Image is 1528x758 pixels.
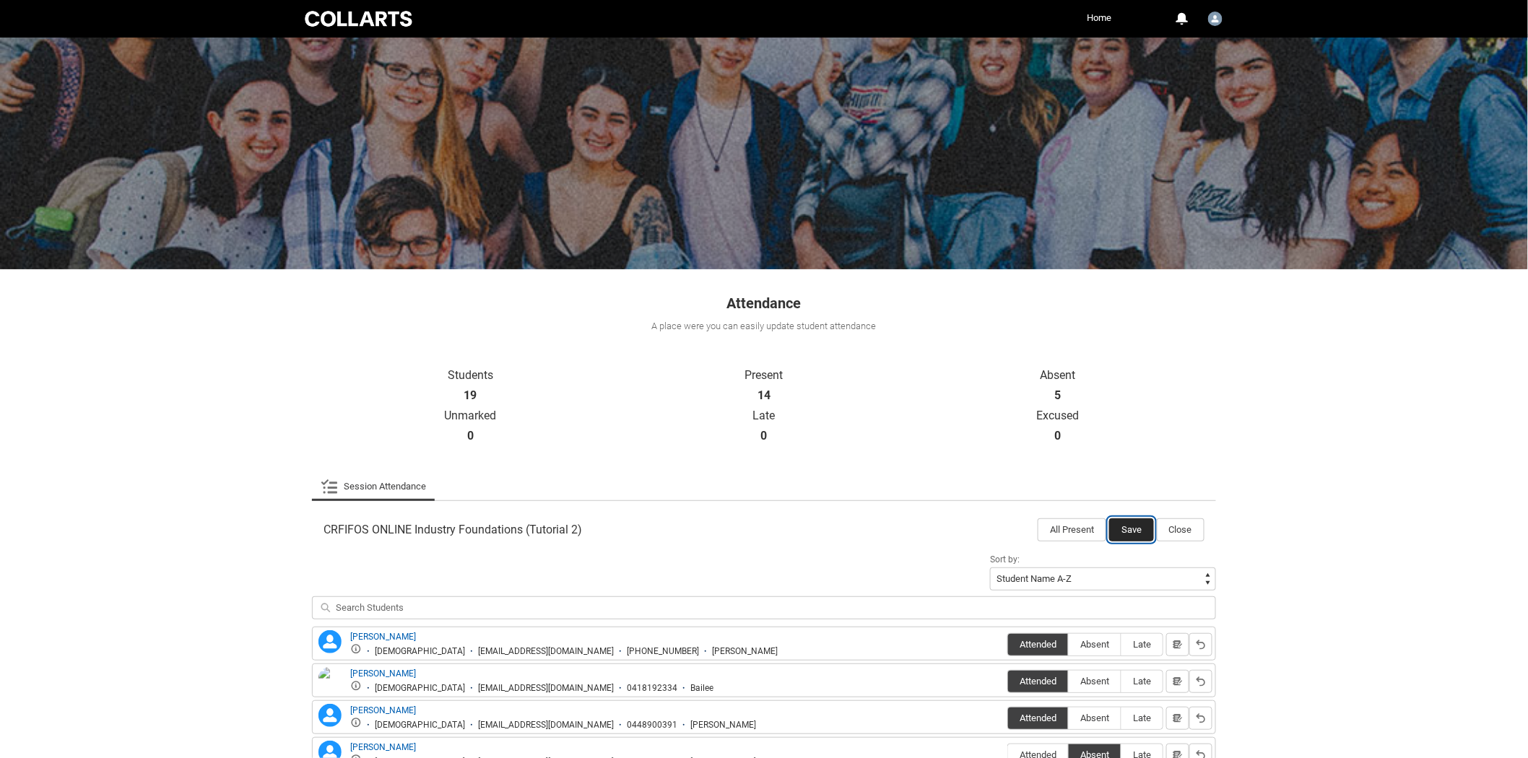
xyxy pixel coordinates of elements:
[1166,633,1189,656] button: Notes
[467,429,474,443] strong: 0
[1069,713,1121,723] span: Absent
[1069,676,1121,687] span: Absent
[464,388,477,403] strong: 19
[627,646,699,657] div: [PHONE_NUMBER]
[1166,670,1189,693] button: Notes
[627,720,677,731] div: 0448900391
[1208,12,1223,26] img: Faculty.bwoods
[1069,639,1121,650] span: Absent
[318,704,342,727] lightning-icon: Bianca Alarcon
[1189,633,1212,656] button: Reset
[1121,713,1163,723] span: Late
[617,409,911,423] p: Late
[727,295,802,312] span: Attendance
[375,646,465,657] div: [DEMOGRAPHIC_DATA]
[312,472,435,501] li: Session Attendance
[1189,707,1212,730] button: Reset
[1008,676,1068,687] span: Attended
[478,720,614,731] div: [EMAIL_ADDRESS][DOMAIN_NAME]
[478,683,614,694] div: [EMAIL_ADDRESS][DOMAIN_NAME]
[911,368,1204,383] p: Absent
[1038,518,1106,541] button: All Present
[1054,429,1061,443] strong: 0
[1189,670,1212,693] button: Reset
[350,632,416,642] a: [PERSON_NAME]
[324,409,617,423] p: Unmarked
[911,409,1204,423] p: Excused
[1008,713,1068,723] span: Attended
[350,742,416,752] a: [PERSON_NAME]
[375,683,465,694] div: [DEMOGRAPHIC_DATA]
[311,319,1217,334] div: A place were you can easily update student attendance
[690,720,756,731] div: [PERSON_NAME]
[1204,6,1226,29] button: User Profile Faculty.bwoods
[478,646,614,657] div: [EMAIL_ADDRESS][DOMAIN_NAME]
[318,667,342,699] img: Bailee Hobson
[324,523,582,537] span: CRFIFOS ONLINE Industry Foundations (Tutorial 2)
[990,554,1020,565] span: Sort by:
[321,472,426,501] a: Session Attendance
[318,630,342,653] lightning-icon: Andrew Moses
[1121,639,1163,650] span: Late
[350,668,416,679] a: [PERSON_NAME]
[760,429,767,443] strong: 0
[1054,388,1061,403] strong: 5
[1166,707,1189,730] button: Notes
[690,683,713,694] div: Bailee
[312,596,1216,619] input: Search Students
[627,683,677,694] div: 0418192334
[1157,518,1204,541] button: Close
[324,368,617,383] p: Students
[712,646,778,657] div: [PERSON_NAME]
[1083,7,1115,29] a: Home
[758,388,770,403] strong: 14
[1109,518,1154,541] button: Save
[350,705,416,715] a: [PERSON_NAME]
[617,368,911,383] p: Present
[375,720,465,731] div: [DEMOGRAPHIC_DATA]
[1121,676,1163,687] span: Late
[1008,639,1068,650] span: Attended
